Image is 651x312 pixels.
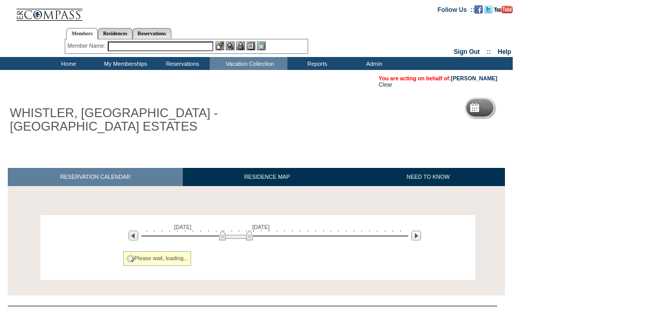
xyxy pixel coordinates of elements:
[8,168,183,186] a: RESERVATION CALENDAR
[39,57,96,70] td: Home
[67,41,107,50] div: Member Name:
[252,224,270,230] span: [DATE]
[153,57,210,70] td: Reservations
[411,231,421,240] img: Next
[483,105,562,111] h5: Reservation Calendar
[8,104,240,136] h1: WHISTLER, [GEOGRAPHIC_DATA] - [GEOGRAPHIC_DATA] ESTATES
[123,251,192,266] div: Please wait, loading...
[174,224,192,230] span: [DATE]
[128,231,138,240] img: Previous
[498,48,511,55] a: Help
[474,5,483,13] img: Become our fan on Facebook
[494,6,513,13] img: Subscribe to our YouTube Channel
[126,254,135,263] img: spinner2.gif
[474,6,483,12] a: Become our fan on Facebook
[257,41,266,50] img: b_calculator.gif
[379,81,392,88] a: Clear
[133,28,171,39] a: Reservations
[287,57,344,70] td: Reports
[66,28,98,39] a: Members
[438,5,474,13] td: Follow Us ::
[215,41,224,50] img: b_edit.gif
[379,75,497,81] span: You are acting on behalf of:
[351,168,505,186] a: NEED TO KNOW
[494,6,513,12] a: Subscribe to our YouTube Channel
[210,57,287,70] td: Vacation Collection
[236,41,245,50] img: Impersonate
[98,28,133,39] a: Residences
[96,57,153,70] td: My Memberships
[484,6,493,12] a: Follow us on Twitter
[226,41,235,50] img: View
[454,48,480,55] a: Sign Out
[344,57,401,70] td: Admin
[487,48,491,55] span: ::
[451,75,497,81] a: [PERSON_NAME]
[183,168,352,186] a: RESIDENCE MAP
[484,5,493,13] img: Follow us on Twitter
[247,41,255,50] img: Reservations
